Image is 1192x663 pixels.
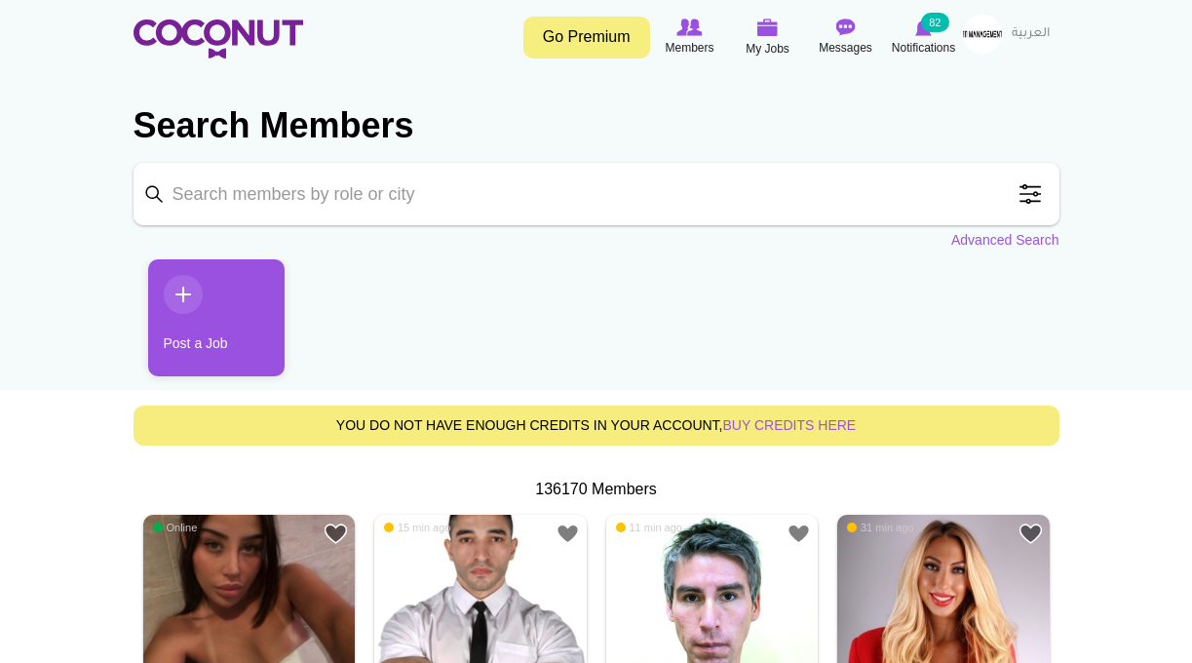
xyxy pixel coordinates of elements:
[149,418,1044,433] h5: You do not have enough credits in your account,
[885,15,963,59] a: Notifications Notifications 82
[134,479,1059,501] div: 136170 Members
[847,521,913,534] span: 31 min ago
[384,521,450,534] span: 15 min ago
[616,521,682,534] span: 11 min ago
[807,15,885,59] a: Messages Messages
[556,522,580,546] a: Add to Favourites
[523,17,650,58] a: Go Premium
[134,163,1059,225] input: Search members by role or city
[921,13,948,32] small: 82
[892,38,955,58] span: Notifications
[134,19,303,58] img: Home
[134,259,270,391] li: 1 / 1
[951,230,1059,250] a: Advanced Search
[723,417,857,433] a: buy credits here
[757,19,779,36] img: My Jobs
[665,38,713,58] span: Members
[746,39,789,58] span: My Jobs
[153,521,198,534] span: Online
[819,38,872,58] span: Messages
[1019,522,1043,546] a: Add to Favourites
[324,522,348,546] a: Add to Favourites
[787,522,811,546] a: Add to Favourites
[676,19,702,36] img: Browse Members
[836,19,856,36] img: Messages
[651,15,729,59] a: Browse Members Members
[1002,15,1059,54] a: العربية
[915,19,932,36] img: Notifications
[134,102,1059,149] h2: Search Members
[729,15,807,60] a: My Jobs My Jobs
[148,259,285,376] a: Post a Job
